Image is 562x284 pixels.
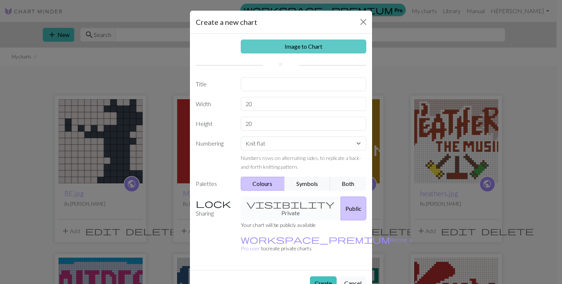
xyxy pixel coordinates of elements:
small: Your chart will be publicly available [241,222,316,228]
label: Width [191,97,236,111]
h5: Create a new chart [196,16,257,27]
label: Title [191,77,236,91]
label: Height [191,117,236,131]
a: Become a Pro user [241,236,411,251]
button: Close [357,16,369,28]
label: Numbering [191,137,236,171]
label: Palettes [191,177,236,191]
button: Public [341,197,366,220]
button: Symbols [284,177,330,191]
small: to create private charts [241,236,411,251]
span: workspace_premium [241,234,390,244]
button: Both [330,177,367,191]
small: Numbers rows on alternating sides, to replicate a back-and-forth knitting pattern. [241,155,361,170]
button: Colours [241,177,285,191]
a: Image to Chart [241,40,367,53]
label: Sharing [191,197,236,220]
